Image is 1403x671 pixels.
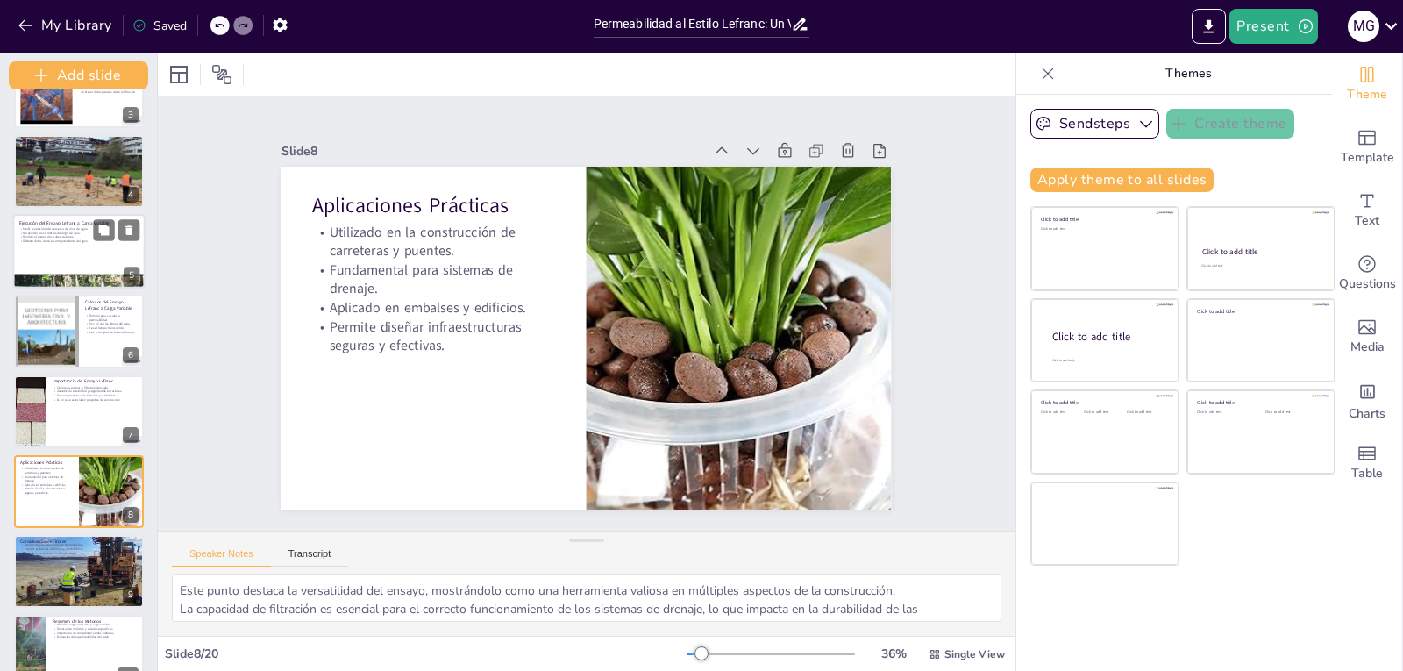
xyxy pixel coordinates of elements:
[123,507,139,523] div: 8
[85,314,137,322] p: Fórmula para calcular la permeabilidad.
[19,235,139,239] p: Realizar al menos cinco observaciones.
[172,574,1001,622] textarea: Este punto destaca la versatilidad del ensayo, mostrándolo como una herramienta valiosa en múltip...
[1332,53,1402,116] div: Change the overall theme
[1202,246,1319,257] div: Click to add title
[1052,330,1164,345] div: Click to add title
[124,268,139,283] div: 5
[1197,410,1252,415] div: Click to add text
[872,646,915,662] div: 36 %
[123,187,139,203] div: 4
[172,548,271,567] button: Speaker Notes
[123,587,139,603] div: 9
[53,631,137,635] p: Importancia de comprender ambos métodos.
[13,214,146,289] div: 5
[1339,275,1396,294] span: Questions
[14,55,144,128] div: 3
[1030,168,1214,192] button: Apply theme to all slides
[1332,432,1402,495] div: Add a table
[1332,179,1402,242] div: Add text boxes
[53,397,137,402] p: Es un paso esencial en proyectos de construcción.
[85,322,137,326] p: h1 y h2 son las alturas del agua.
[20,538,137,544] p: Consideraciones Finales
[132,18,187,34] div: Saved
[1332,116,1402,179] div: Add ready made slides
[1166,109,1294,139] button: Create theme
[1355,211,1379,231] span: Text
[1127,410,1166,415] div: Click to add text
[20,546,137,551] p: Prevenir problemas de filtración y estabilidad.
[944,647,1005,661] span: Single View
[20,487,72,495] p: Permite diseñar infraestructuras seguras y efectivas.
[1052,359,1163,363] div: Click to add body
[53,627,137,632] p: Técnicas de medición y cálculos específicos.
[19,239,139,243] p: Obtener datos sobre el comportamiento del agua.
[165,646,687,662] div: Slide 8 / 20
[20,483,72,488] p: Aplicado en embalses y edificios.
[53,635,137,639] p: Evaluación de la permeabilidad del suelo.
[85,330,137,334] p: L es la longitud de la zona filtrante.
[20,155,137,160] p: hm es la altura del agua en el sondeo.
[1351,464,1383,483] span: Table
[93,219,114,240] button: Duplicate Slide
[1197,307,1322,314] div: Click to add title
[53,378,137,384] p: Importancia del Ensayo Lefranc
[53,389,137,394] p: Garantiza la estabilidad y seguridad de estructuras.
[53,623,137,627] p: Métodos: carga constante y carga variable.
[438,332,575,553] p: Aplicado en embalses y edificios.
[53,386,137,390] p: Clave para evaluar la filtración del suelo.
[20,146,137,151] p: Fórmula para calcular la conductividad hidráulica.
[1192,9,1226,44] button: Export to PowerPoint
[1084,410,1123,415] div: Click to add text
[1348,9,1379,44] button: M G
[14,135,144,208] div: 4
[53,618,137,625] p: Resumen de los Métodos
[19,219,139,225] p: Ejecución del Ensayo Lefranc a Carga Variable
[14,535,144,608] div: 9
[1332,305,1402,368] div: Add images, graphics, shapes or video
[13,11,119,39] button: My Library
[1347,85,1387,104] span: Theme
[20,554,137,559] p: La permeabilidad es crítica en la planificación de proyectos.
[9,61,148,89] button: Add slide
[1350,338,1385,357] span: Media
[1041,227,1166,232] div: Click to add text
[20,475,72,483] p: Fundamental para sistemas de drenaje.
[53,394,137,398] p: Previene problemas de filtración y estabilidad.
[20,159,137,163] p: C es el coeficiente de forma.
[1229,9,1317,44] button: Present
[454,342,608,573] p: Permite diseñar infraestructuras seguras y efectivas.
[20,543,137,547] p: Realizar pruebas adecuadas de permeabilidad.
[1041,399,1166,406] div: Click to add title
[85,299,137,311] p: Cálculos del Ensayo Lefranc a Carga Variable
[19,226,139,231] p: Medir la velocidad de descenso del nivel de agua.
[1041,410,1080,415] div: Click to add text
[1265,410,1321,415] div: Click to add text
[594,11,792,37] input: Insert title
[123,347,139,363] div: 6
[20,151,137,155] p: Q es el caudal inyectado.
[19,231,139,235] p: No exceder los 10 metros de carga de agua.
[20,140,137,146] p: Cálculos del Ensayo Lefranc a Carga Constante
[404,314,558,545] p: Fundamental para sistemas de drenaje.
[1197,399,1322,406] div: Click to add title
[1349,404,1385,424] span: Charts
[123,427,139,443] div: 7
[118,219,139,240] button: Delete Slide
[1201,264,1318,268] div: Click to add text
[165,61,193,89] div: Layout
[211,64,232,85] span: Position
[14,455,144,528] div: 8
[345,280,490,506] p: Aplicaciones Prácticas
[1348,11,1379,42] div: M G
[123,107,139,123] div: 3
[1332,242,1402,305] div: Get real-time input from your audience
[14,375,144,448] div: 7
[1062,53,1314,95] p: Themes
[85,326,137,331] p: t es el tiempo transcurrido.
[20,467,72,475] p: Utilizado en la construcción de carreteras y puentes.
[79,89,138,94] p: Obtener datos precisos sobre la filtración.
[1041,216,1166,223] div: Click to add title
[287,129,509,502] div: Slide 8
[372,295,525,525] p: Utilizado en la construcción de carreteras y puentes.
[14,295,144,368] div: 6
